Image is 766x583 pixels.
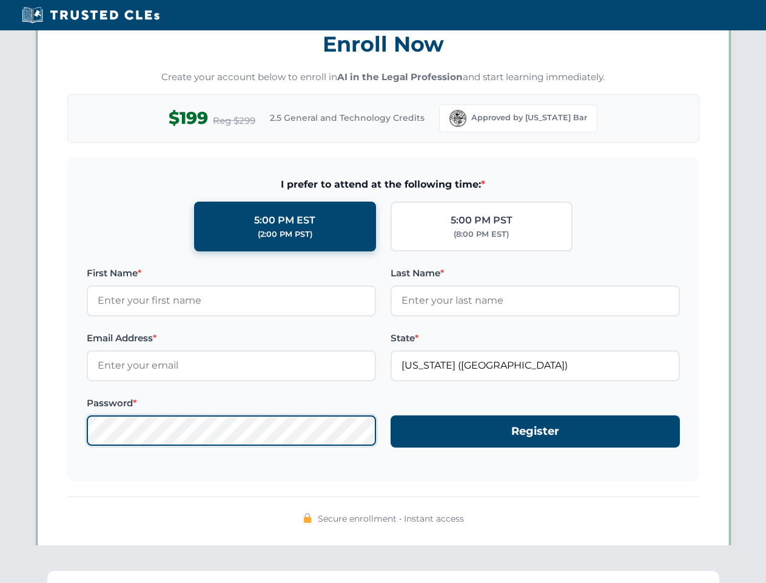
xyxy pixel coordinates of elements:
[258,228,312,240] div: (2:00 PM PST)
[454,228,509,240] div: (8:00 PM EST)
[391,415,680,448] button: Register
[87,177,680,193] span: I prefer to attend at the following time:
[67,70,699,84] p: Create your account below to enroll in and start learning immediately.
[87,285,376,316] input: Enter your first name
[391,285,680,316] input: Enter your last name
[449,110,466,127] img: Florida Bar
[391,350,680,381] input: Florida (FL)
[87,350,376,381] input: Enter your email
[213,114,255,128] span: Reg $299
[270,111,425,124] span: 2.5 General and Technology Credits
[87,266,376,281] label: First Name
[303,513,312,523] img: 🔒
[471,112,587,124] span: Approved by [US_STATE] Bar
[87,396,376,411] label: Password
[67,25,699,63] h3: Enroll Now
[169,104,208,132] span: $199
[337,71,463,83] strong: AI in the Legal Profession
[254,213,315,228] div: 5:00 PM EST
[451,213,512,228] div: 5:00 PM PST
[87,331,376,346] label: Email Address
[318,512,464,525] span: Secure enrollment • Instant access
[391,331,680,346] label: State
[391,266,680,281] label: Last Name
[18,6,163,24] img: Trusted CLEs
